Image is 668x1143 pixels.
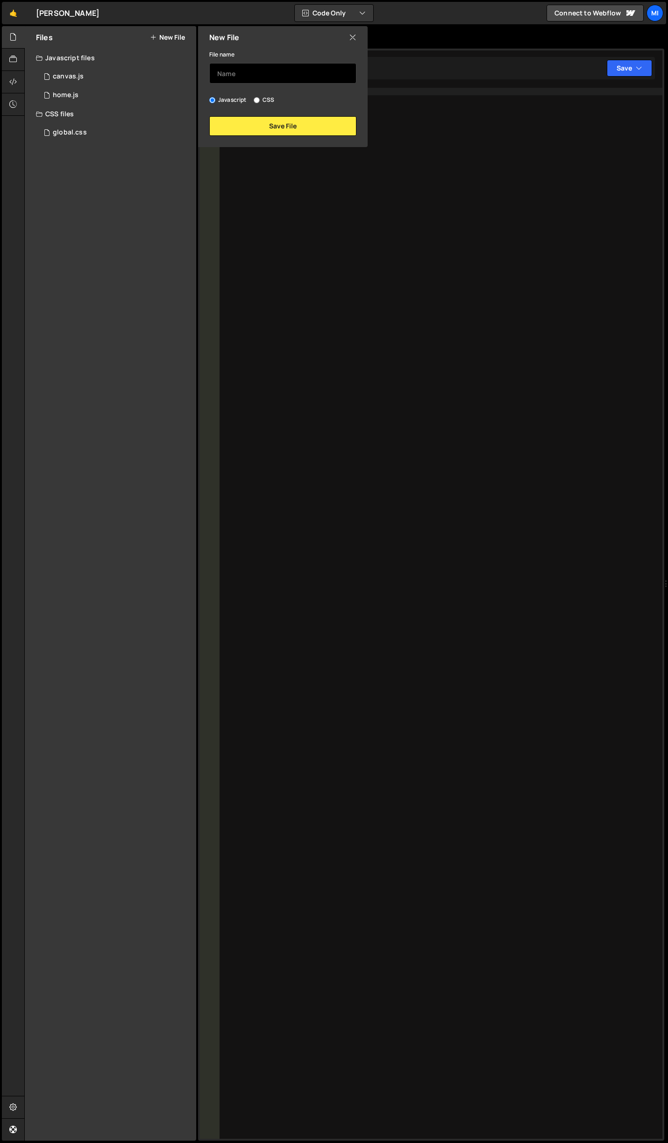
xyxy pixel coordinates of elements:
button: Save [607,60,652,77]
a: Mi [647,5,663,21]
h2: New File [209,32,239,42]
label: File name [209,50,235,59]
div: 16715/45692.css [36,123,196,142]
div: home.js [53,91,78,99]
button: Code Only [295,5,373,21]
input: Javascript [209,97,215,103]
div: canvas.js [53,72,84,81]
input: CSS [254,97,260,103]
div: global.css [53,128,87,137]
input: Name [209,63,356,84]
div: Javascript files [25,49,196,67]
div: [PERSON_NAME] [36,7,99,19]
div: CSS files [25,105,196,123]
button: New File [150,34,185,41]
div: 16715/45727.js [36,67,196,86]
button: Save File [209,116,356,136]
label: CSS [254,95,274,105]
a: Connect to Webflow [547,5,644,21]
div: 16715/45689.js [36,86,196,105]
h2: Files [36,32,53,42]
a: 🤙 [2,2,25,24]
label: Javascript [209,95,247,105]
